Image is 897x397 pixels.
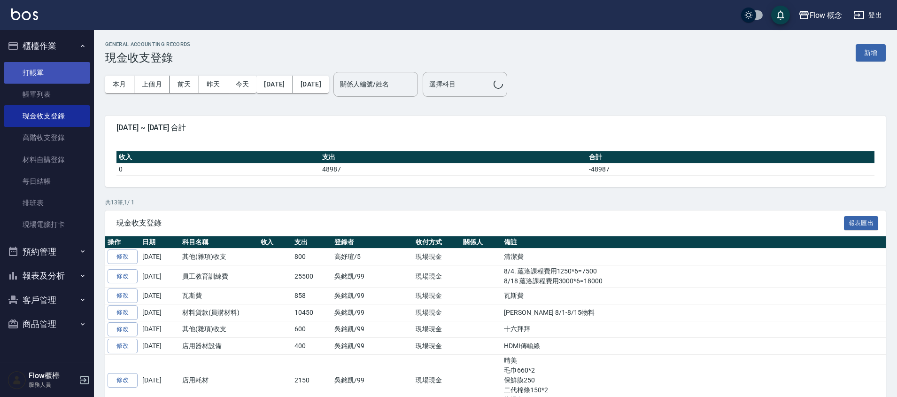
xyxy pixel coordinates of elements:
[116,218,844,228] span: 現金收支登錄
[140,249,180,265] td: [DATE]
[116,163,320,175] td: 0
[502,249,886,265] td: 清潔費
[105,236,140,249] th: 操作
[320,151,587,163] th: 支出
[140,288,180,304] td: [DATE]
[4,240,90,264] button: 預約管理
[108,249,138,264] a: 修改
[292,338,332,355] td: 400
[413,265,461,288] td: 現場現金
[332,249,413,265] td: 高妤瑄/5
[332,304,413,321] td: 吳銘凱/99
[292,236,332,249] th: 支出
[116,151,320,163] th: 收入
[105,76,134,93] button: 本月
[4,312,90,336] button: 商品管理
[108,373,138,388] a: 修改
[140,304,180,321] td: [DATE]
[199,76,228,93] button: 昨天
[105,41,191,47] h2: GENERAL ACCOUNTING RECORDS
[170,76,199,93] button: 前天
[180,304,258,321] td: 材料貨款(員購材料)
[292,304,332,321] td: 10450
[180,288,258,304] td: 瓦斯費
[502,304,886,321] td: [PERSON_NAME] 8/1-8/15物料
[320,163,587,175] td: 48987
[140,265,180,288] td: [DATE]
[502,236,886,249] th: 備註
[108,305,138,320] a: 修改
[332,321,413,338] td: 吳銘凱/99
[228,76,257,93] button: 今天
[413,338,461,355] td: 現場現金
[810,9,843,21] div: Flow 概念
[11,8,38,20] img: Logo
[108,269,138,284] a: 修改
[4,214,90,235] a: 現場電腦打卡
[4,105,90,127] a: 現金收支登錄
[332,338,413,355] td: 吳銘凱/99
[4,192,90,214] a: 排班表
[140,338,180,355] td: [DATE]
[413,236,461,249] th: 收付方式
[4,127,90,148] a: 高階收支登錄
[332,236,413,249] th: 登錄者
[413,249,461,265] td: 現場現金
[140,236,180,249] th: 日期
[413,321,461,338] td: 現場現金
[293,76,329,93] button: [DATE]
[29,371,77,381] h5: Flow櫃檯
[856,48,886,57] a: 新增
[332,265,413,288] td: 吳銘凱/99
[108,339,138,353] a: 修改
[180,265,258,288] td: 員工教育訓練費
[461,236,502,249] th: 關係人
[108,322,138,337] a: 修改
[502,321,886,338] td: 十六拜拜
[29,381,77,389] p: 服務人員
[292,288,332,304] td: 858
[4,264,90,288] button: 報表及分析
[771,6,790,24] button: save
[4,84,90,105] a: 帳單列表
[256,76,293,93] button: [DATE]
[105,198,886,207] p: 共 13 筆, 1 / 1
[844,216,879,231] button: 報表匯出
[108,288,138,303] a: 修改
[795,6,846,25] button: Flow 概念
[587,163,874,175] td: -48987
[180,236,258,249] th: 科目名稱
[4,149,90,171] a: 材料自購登錄
[502,338,886,355] td: HDMI傳輸線
[292,265,332,288] td: 25500
[856,44,886,62] button: 新增
[850,7,886,24] button: 登出
[140,321,180,338] td: [DATE]
[105,51,191,64] h3: 現金收支登錄
[258,236,293,249] th: 收入
[180,321,258,338] td: 其他(雜項)收支
[413,304,461,321] td: 現場現金
[292,249,332,265] td: 800
[4,288,90,312] button: 客戶管理
[116,123,874,132] span: [DATE] ~ [DATE] 合計
[502,288,886,304] td: 瓦斯費
[4,34,90,58] button: 櫃檯作業
[4,62,90,84] a: 打帳單
[180,338,258,355] td: 店用器材設備
[292,321,332,338] td: 600
[413,288,461,304] td: 現場現金
[587,151,874,163] th: 合計
[8,371,26,389] img: Person
[332,288,413,304] td: 吳銘凱/99
[180,249,258,265] td: 其他(雜項)收支
[844,218,879,227] a: 報表匯出
[134,76,170,93] button: 上個月
[502,265,886,288] td: 8/4. 蘊洛課程費用1250*6=7500 8/18 蘊洛課程費用3000*6=18000
[4,171,90,192] a: 每日結帳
